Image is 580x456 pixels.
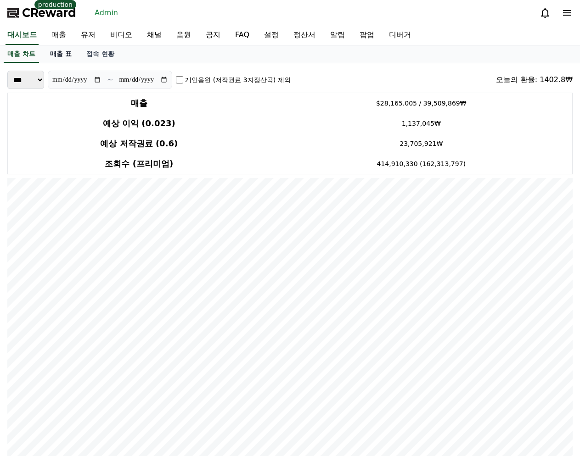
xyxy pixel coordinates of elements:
[270,113,573,133] td: 1,137,045₩
[7,6,76,20] a: CReward
[228,26,257,45] a: FAQ
[286,26,323,45] a: 정산서
[76,305,103,312] span: Messages
[496,74,573,85] div: 오늘의 환율: 1402.8₩
[44,26,73,45] a: 매출
[257,26,286,45] a: 설정
[382,26,418,45] a: 디버거
[169,26,198,45] a: 음원
[61,291,118,314] a: Messages
[323,26,352,45] a: 알림
[270,93,573,114] td: $28,165.005 / 39,509,869₩
[6,26,39,45] a: 대시보드
[198,26,228,45] a: 공지
[185,75,290,84] label: 개인음원 (저작권료 3자정산곡) 제외
[352,26,382,45] a: 팝업
[136,305,158,312] span: Settings
[11,117,267,130] h4: 예상 이익 (0.023)
[103,26,140,45] a: 비디오
[270,154,573,174] td: 414,910,330 (162,313,797)
[23,305,39,312] span: Home
[4,45,39,63] a: 매출 차트
[107,74,113,85] p: ~
[11,137,267,150] h4: 예상 저작권료 (0.6)
[11,157,267,170] h4: 조회수 (프리미엄)
[79,45,122,63] a: 접속 현황
[3,291,61,314] a: Home
[118,291,176,314] a: Settings
[22,6,76,20] span: CReward
[73,26,103,45] a: 유저
[91,6,122,20] a: Admin
[11,97,267,110] h4: 매출
[43,45,79,63] a: 매출 표
[270,133,573,154] td: 23,705,921₩
[140,26,169,45] a: 채널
